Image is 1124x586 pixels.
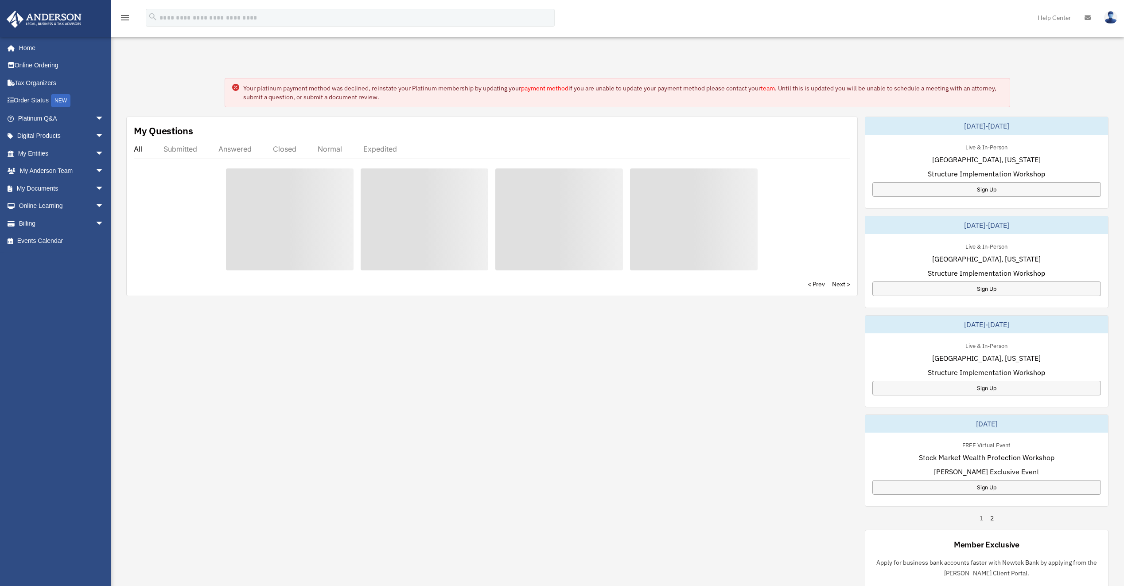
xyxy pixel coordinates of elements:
div: Expedited [363,145,397,153]
span: Structure Implementation Workshop [928,268,1045,278]
div: My Questions [134,124,193,137]
a: Sign Up [872,281,1101,296]
a: menu [120,16,130,23]
a: Sign Up [872,480,1101,495]
div: FREE Virtual Event [955,440,1018,449]
i: menu [120,12,130,23]
span: arrow_drop_down [95,197,113,215]
p: Apply for business bank accounts faster with Newtek Bank by applying from the [PERSON_NAME] Clien... [872,557,1101,579]
i: search [148,12,158,22]
a: Online Learningarrow_drop_down [6,197,117,215]
img: Anderson Advisors Platinum Portal [4,11,84,28]
div: Member Exclusive [954,539,1019,550]
div: Normal [318,145,342,153]
div: Live & In-Person [958,241,1015,250]
span: [GEOGRAPHIC_DATA], [US_STATE] [932,254,1041,264]
a: Home [6,39,113,57]
div: Submitted [163,145,197,153]
div: [DATE] [865,415,1108,433]
a: Sign Up [872,381,1101,395]
a: My Anderson Teamarrow_drop_down [6,162,117,180]
div: [DATE]-[DATE] [865,316,1108,333]
div: [DATE]-[DATE] [865,216,1108,234]
span: arrow_drop_down [95,145,113,163]
a: Platinum Q&Aarrow_drop_down [6,109,117,127]
a: Billingarrow_drop_down [6,215,117,232]
span: [PERSON_NAME] Exclusive Event [934,466,1039,477]
div: Live & In-Person [958,340,1015,350]
a: Events Calendar [6,232,117,250]
span: arrow_drop_down [95,215,113,233]
div: NEW [51,94,70,107]
div: Answered [218,145,252,153]
a: Next > [832,280,850,289]
span: arrow_drop_down [95,109,113,128]
a: 2 [990,514,994,523]
a: payment method [521,84,568,92]
span: [GEOGRAPHIC_DATA], [US_STATE] [932,154,1041,165]
span: arrow_drop_down [95,180,113,198]
div: Closed [273,145,296,153]
div: All [134,145,142,153]
a: Tax Organizers [6,74,117,92]
span: Structure Implementation Workshop [928,168,1045,179]
span: arrow_drop_down [95,127,113,145]
a: Order StatusNEW [6,92,117,110]
span: [GEOGRAPHIC_DATA], [US_STATE] [932,353,1041,363]
a: < Prev [808,280,825,289]
img: User Pic [1104,11,1117,24]
div: Your platinum payment method was declined, reinstate your Platinum membership by updating your if... [243,84,1003,102]
a: team [761,84,775,92]
a: My Documentsarrow_drop_down [6,180,117,197]
span: Stock Market Wealth Protection Workshop [919,452,1054,463]
span: arrow_drop_down [95,162,113,180]
a: Digital Productsarrow_drop_down [6,127,117,145]
a: Online Ordering [6,57,117,74]
a: My Entitiesarrow_drop_down [6,145,117,162]
a: Sign Up [872,182,1101,197]
div: [DATE]-[DATE] [865,117,1108,135]
div: Live & In-Person [958,142,1015,151]
span: Structure Implementation Workshop [928,367,1045,378]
